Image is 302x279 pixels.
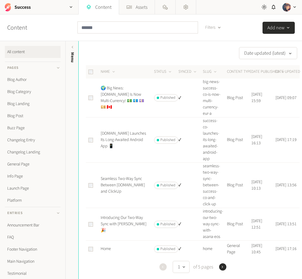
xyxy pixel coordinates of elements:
h2: Content [7,23,41,32]
button: 1 [173,261,190,273]
td: ✔ [178,163,203,208]
td: success-co-launches-its-long-awaited-android-app [203,117,227,163]
a: General Page [5,158,61,170]
a: Changelog Entry [5,134,61,146]
td: seamless-two-way-sync-between-success-co-and-click-up [203,163,227,208]
button: SYNCED [178,69,197,75]
a: Changelog Landing [5,146,61,158]
a: Home [101,246,111,252]
time: [DATE] 13:56 [275,182,297,188]
button: NAME [101,69,116,75]
a: Blog Category [5,86,61,98]
time: [DATE] 12:51 [251,218,262,230]
button: Date updated (latest) [239,47,297,59]
h2: Success [14,4,31,11]
button: Add new [263,22,295,34]
a: FAQ [5,231,61,243]
span: Published [160,95,175,101]
td: Blog Post [227,208,251,241]
a: Announcement Bar [5,219,61,231]
span: Filters [205,24,215,31]
a: Blog Author [5,74,61,86]
a: [DOMAIN_NAME] Launches Its Long-Awaited Android App 📱 [101,130,146,149]
span: Published [160,246,175,252]
td: General Page [227,241,251,258]
td: Blog Post [227,163,251,208]
td: Blog Post [227,79,251,117]
td: home [203,241,227,258]
span: of 5 pages [192,263,213,271]
a: All content [5,46,61,58]
span: Published [160,222,175,227]
time: [DATE] 13:51 [275,221,297,227]
a: Seamless Two-Way Sync Between [DOMAIN_NAME] and ClickUp [101,176,145,194]
a: Blog Post [5,110,61,122]
td: ✔ [178,208,203,241]
a: Main Navigation [5,255,61,268]
td: ✔ [178,79,203,117]
span: Published [160,183,175,188]
td: Blog Post [227,117,251,163]
span: Entries [7,210,23,216]
a: Blog Landing [5,98,61,110]
a: Platform [5,194,61,207]
a: Buzz Page [5,122,61,134]
button: Filters [200,21,226,34]
span: Pages [7,65,19,71]
time: [DATE] 16:13 [251,134,262,146]
td: ✔ [178,117,203,163]
td: big-news-success-co-is-now-multi-currency-eur-a [203,79,227,117]
button: DATE PUBLISHED [251,69,285,75]
a: Launch Page [5,182,61,194]
td: introducing-our-two-way-sync-with-asana-eos [203,208,227,241]
span: Menu [69,52,76,63]
a: Introducing Our Two-Way Sync with [PERSON_NAME] 🎉 [101,215,146,233]
time: [DATE] 09:07 [275,95,297,101]
time: [DATE] 17:16 [275,246,297,252]
th: CONTENT TYPE [227,65,251,79]
a: Footer Navigation [5,243,61,255]
td: ✔ [178,241,203,258]
button: STATUS [154,69,172,75]
time: [DATE] 15:59 [251,91,262,104]
img: Josh Angell [282,3,291,11]
time: [DATE] 17:19 [275,137,297,143]
a: 🌍 Big News: [DOMAIN_NAME] Is Now Multi-Currency! 💵 💶 💷 💴 🇨🇦 [101,85,144,110]
button: SLUG [203,69,218,75]
time: [DATE] 10:13 [251,179,262,191]
span: Published [160,137,175,143]
img: Success [4,3,12,11]
a: Info Page [5,170,61,182]
time: [DATE] 10:45 [251,243,262,255]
